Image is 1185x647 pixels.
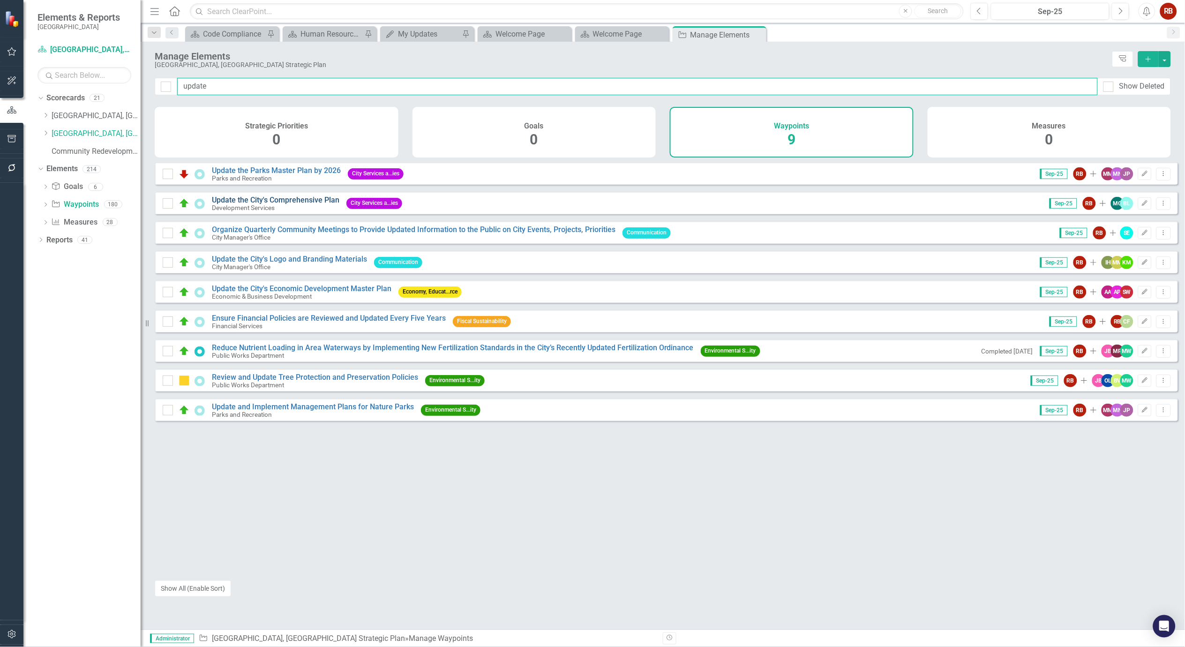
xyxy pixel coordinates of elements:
div: Sep-25 [994,6,1106,17]
span: Administrator [150,634,194,643]
span: Environmental S...ity [425,375,485,386]
small: Economic & Business Development [212,293,312,300]
div: My Updates [398,28,460,40]
div: » Manage Waypoints [199,633,656,644]
img: On Schedule or Complete [179,198,190,209]
div: Manage Elements [155,51,1108,61]
a: Ensure Financial Policies are Reviewed and Updated Every Five Years [212,314,446,323]
img: Behind Schedule or Not Started [179,168,190,180]
div: OL [1102,374,1115,387]
div: JP [1120,167,1133,181]
span: Environmental S...ity [701,346,760,356]
div: MN [1111,167,1124,181]
span: City Services a...ies [346,198,402,209]
span: Search [928,7,948,15]
span: Sep-25 [1040,287,1068,297]
span: Economy, Educat...rce [398,286,462,297]
a: Review and Update Tree Protection and Preservation Policies [212,373,418,382]
div: BL [1120,197,1133,210]
div: AA [1102,286,1115,299]
div: JB [1102,345,1115,358]
div: Code Compliance [203,28,265,40]
div: RB [1093,226,1106,240]
span: Sep-25 [1050,198,1077,209]
div: 41 [77,236,92,244]
div: RB [1073,404,1087,417]
a: Update and Implement Management Plans for Nature Parks [212,402,414,411]
button: Search [915,5,961,18]
div: RB [1160,3,1177,20]
img: On Schedule or Complete [179,346,190,357]
div: IH [1102,256,1115,269]
button: Sep-25 [991,3,1110,20]
img: In Progress or Needs Work [179,375,190,386]
a: [GEOGRAPHIC_DATA], [GEOGRAPHIC_DATA] Business Initiatives [52,111,141,121]
input: Filter Elements... [177,78,1098,95]
a: Update the City's Economic Development Master Plan [212,284,391,293]
a: Code Compliance [187,28,265,40]
div: BV [1111,374,1124,387]
h4: Goals [525,122,544,130]
span: Sep-25 [1060,228,1087,238]
small: Completed [DATE] [982,347,1033,355]
small: City Manager's Office [212,263,270,271]
div: RB [1083,197,1096,210]
a: My Updates [382,28,460,40]
small: [GEOGRAPHIC_DATA] [37,23,120,30]
div: RB [1064,374,1077,387]
span: Elements & Reports [37,12,120,23]
a: [GEOGRAPHIC_DATA], [GEOGRAPHIC_DATA] Strategic Plan [52,128,141,139]
div: MW [1120,345,1133,358]
div: SE [1120,226,1133,240]
a: Reduce Nutrient Loading in Area Waterways by Implementing New Fertilization Standards in the City... [212,343,694,352]
div: MW [1120,374,1133,387]
div: Welcome Page [495,28,569,40]
img: On Schedule or Complete [179,405,190,416]
small: Public Works Department [212,352,284,359]
a: [GEOGRAPHIC_DATA], [GEOGRAPHIC_DATA] Strategic Plan [37,45,131,55]
input: Search Below... [37,67,131,83]
img: On Schedule or Complete [179,316,190,327]
a: Update the City's Comprehensive Plan [212,196,339,204]
div: RB [1073,286,1087,299]
span: 0 [272,131,280,148]
div: [GEOGRAPHIC_DATA], [GEOGRAPHIC_DATA] Strategic Plan [155,61,1108,68]
a: Human Resources Analytics Dashboard [285,28,362,40]
a: Scorecards [46,93,85,104]
div: KM [1120,256,1133,269]
span: Environmental S...ity [421,405,480,415]
div: MM [1102,167,1115,181]
div: JB [1092,374,1105,387]
div: Welcome Page [593,28,667,40]
img: On Schedule or Complete [179,286,190,298]
a: Organize Quarterly Community Meetings to Provide Updated Information to the Public on City Events... [212,225,615,234]
small: City Manager's Office [212,234,270,241]
div: JP [1120,404,1133,417]
span: 0 [530,131,538,148]
span: Sep-25 [1040,257,1068,268]
a: Update the City's Logo and Branding Materials [212,255,367,263]
span: Sep-25 [1040,405,1068,415]
span: Sep-25 [1031,376,1058,386]
div: MR [1111,345,1124,358]
a: [GEOGRAPHIC_DATA], [GEOGRAPHIC_DATA] Strategic Plan [212,634,405,643]
small: Development Services [212,204,275,211]
a: Measures [51,217,97,228]
div: 180 [104,201,122,209]
div: MG [1111,197,1124,210]
button: Show All (Enable Sort) [155,580,231,597]
span: Sep-25 [1040,169,1068,179]
span: 0 [1045,131,1053,148]
input: Search ClearPoint... [190,3,964,20]
span: Communication [622,227,671,238]
h4: Waypoints [774,122,809,130]
div: 214 [82,165,101,173]
div: Open Intercom Messenger [1153,615,1176,638]
div: 6 [88,183,103,191]
div: Manage Elements [690,29,764,41]
div: RB [1083,315,1096,328]
img: ClearPoint Strategy [5,11,21,27]
div: 28 [103,218,118,226]
span: Sep-25 [1040,346,1068,356]
a: Goals [51,181,83,192]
